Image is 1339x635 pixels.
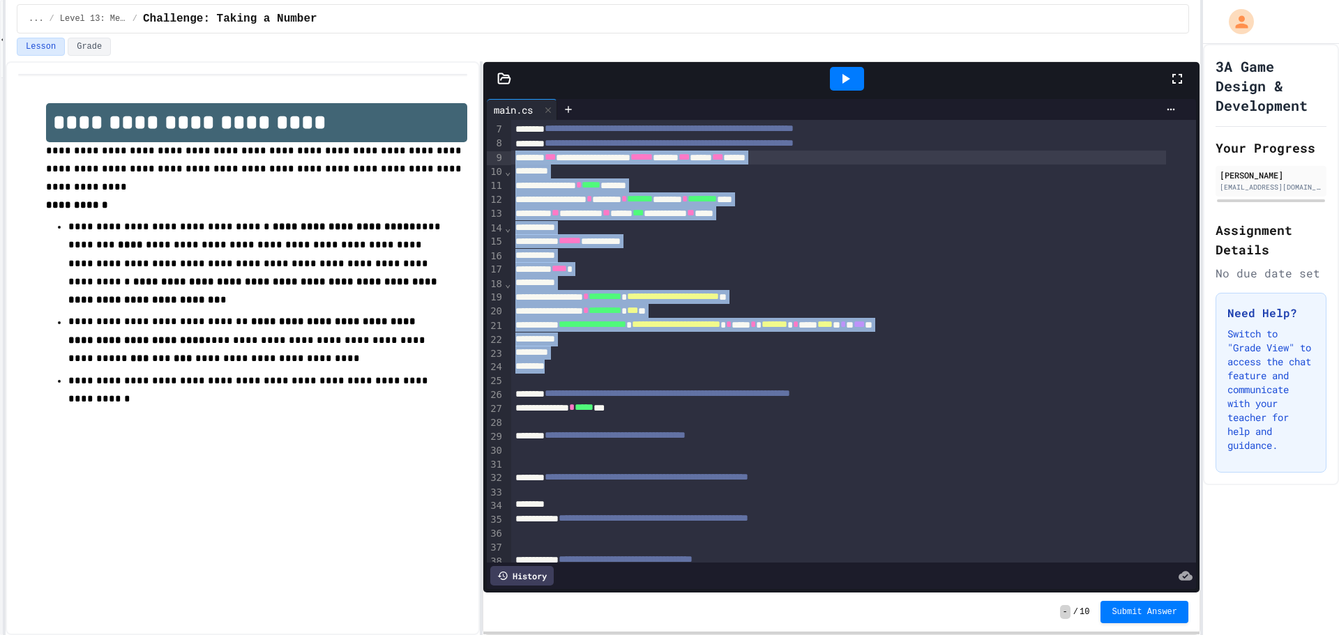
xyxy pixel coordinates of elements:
[487,444,504,458] div: 30
[17,38,65,56] button: Lesson
[1220,182,1322,192] div: [EMAIL_ADDRESS][DOMAIN_NAME]
[487,263,504,277] div: 17
[1216,56,1326,115] h1: 3A Game Design & Development
[1060,605,1071,619] span: -
[487,499,504,513] div: 34
[487,319,504,333] div: 21
[487,388,504,402] div: 26
[143,10,317,27] span: Challenge: Taking a Number
[487,193,504,207] div: 12
[487,486,504,500] div: 33
[487,374,504,388] div: 25
[1216,220,1326,259] h2: Assignment Details
[487,250,504,263] div: 16
[133,13,137,24] span: /
[487,99,557,120] div: main.cs
[487,527,504,541] div: 36
[487,513,504,527] div: 35
[1216,138,1326,158] h2: Your Progress
[487,430,504,444] div: 29
[60,13,127,24] span: Level 13: Methods
[1227,327,1315,452] p: Switch to "Grade View" to access the chat feature and communicate with your teacher for help and ...
[487,137,504,151] div: 8
[1214,6,1257,38] div: My Account
[487,207,504,221] div: 13
[487,402,504,416] div: 27
[487,347,504,361] div: 23
[1220,169,1322,181] div: [PERSON_NAME]
[487,222,504,236] div: 14
[487,123,504,137] div: 7
[487,179,504,193] div: 11
[487,416,504,430] div: 28
[1216,265,1326,282] div: No due date set
[29,13,44,24] span: ...
[1227,305,1315,321] h3: Need Help?
[487,471,504,485] div: 32
[487,541,504,555] div: 37
[487,360,504,374] div: 24
[1073,606,1078,618] span: /
[1080,606,1089,618] span: 10
[487,555,504,569] div: 38
[487,235,504,249] div: 15
[487,151,504,165] div: 9
[1100,601,1188,623] button: Submit Answer
[487,102,540,117] div: main.cs
[487,165,504,179] div: 10
[487,277,504,291] div: 18
[487,291,504,305] div: 19
[504,278,511,289] span: Fold line
[487,305,504,319] div: 20
[1112,606,1177,618] span: Submit Answer
[487,333,504,347] div: 22
[504,222,511,234] span: Fold line
[487,458,504,472] div: 31
[490,566,554,586] div: History
[504,166,511,177] span: Fold line
[50,13,54,24] span: /
[68,38,111,56] button: Grade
